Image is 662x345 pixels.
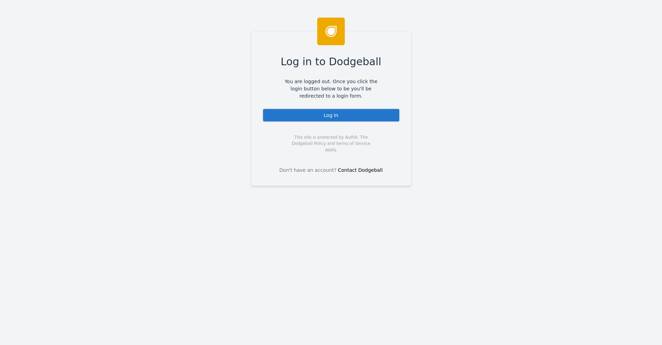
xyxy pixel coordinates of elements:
[286,134,377,153] span: This site is protected by Auth0. The Dodgeball Policy and terms of Service apply.
[338,167,383,173] a: Contact Dodgeball
[280,78,383,100] span: You are logged out. Once you click the login button below to be you'll be redirected to a login f...
[262,108,400,122] div: Log In
[281,54,381,69] span: Log in to Dodgeball
[279,167,337,174] span: Don't have an account?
